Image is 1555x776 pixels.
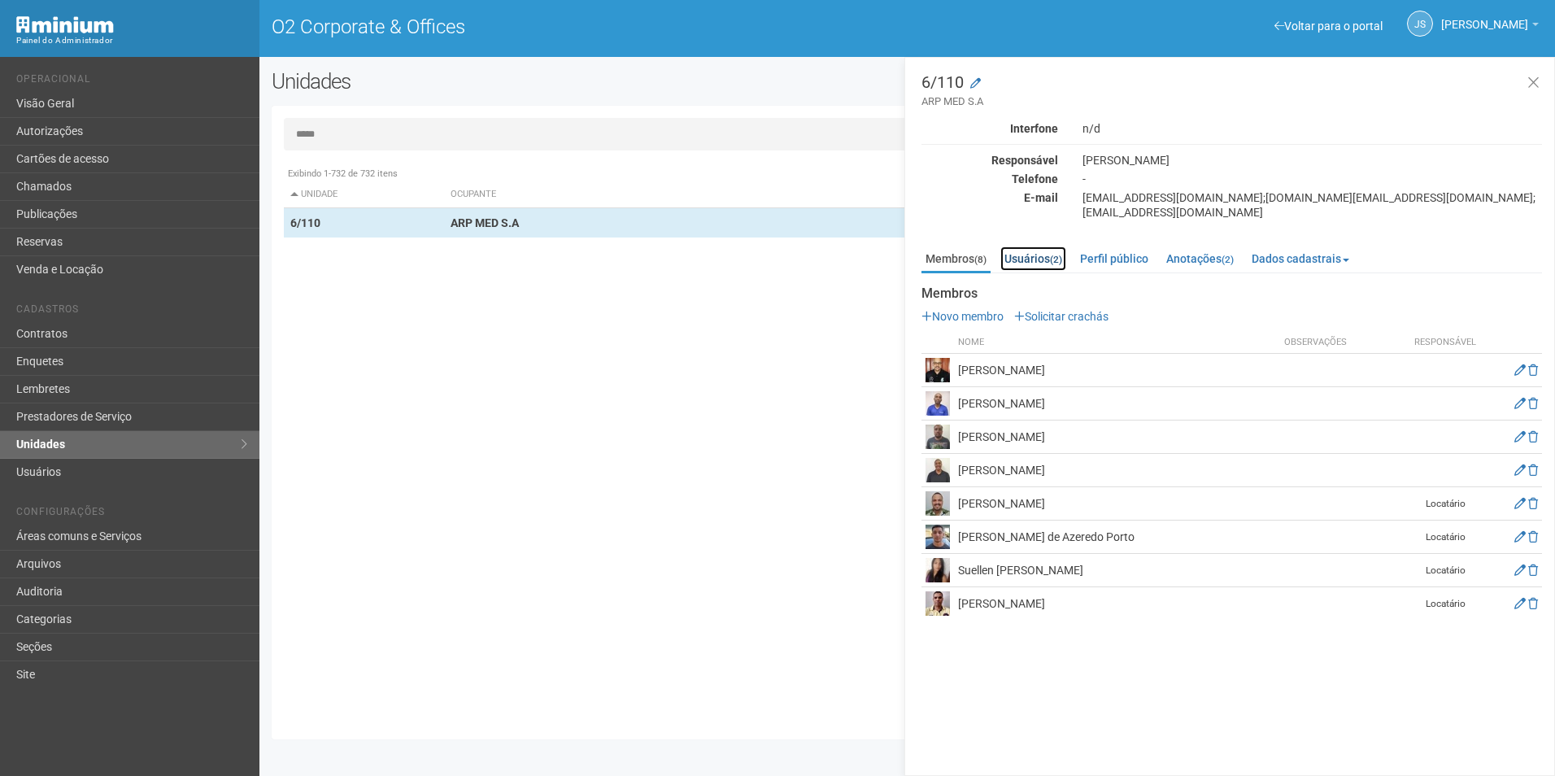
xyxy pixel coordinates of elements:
a: Novo membro [921,310,1004,323]
div: Telefone [909,172,1070,186]
th: Observações [1280,332,1405,354]
small: ARP MED S.A [921,94,1542,109]
small: (2) [1222,254,1234,265]
a: Solicitar crachás [1014,310,1109,323]
div: Responsável [909,153,1070,168]
td: Locatário [1405,521,1486,554]
td: Locatário [1405,587,1486,621]
td: Locatário [1405,554,1486,587]
strong: 6/110 [290,216,320,229]
span: Jeferson Souza [1441,2,1528,31]
a: Voltar para o portal [1274,20,1383,33]
th: Ocupante: activate to sort column ascending [444,181,994,208]
img: user.png [926,525,950,549]
div: E-mail [909,190,1070,205]
a: Editar membro [1514,464,1526,477]
td: Suellen [PERSON_NAME] [954,554,1280,587]
a: Anotações(2) [1162,246,1238,271]
a: JS [1407,11,1433,37]
h1: O2 Corporate & Offices [272,16,895,37]
small: (8) [974,254,987,265]
td: [PERSON_NAME] [954,421,1280,454]
a: Excluir membro [1528,430,1538,443]
div: - [1070,172,1554,186]
img: user.png [926,358,950,382]
td: [PERSON_NAME] [954,354,1280,387]
a: [PERSON_NAME] [1441,20,1539,33]
th: Nome [954,332,1280,354]
a: Editar membro [1514,364,1526,377]
th: Responsável [1405,332,1486,354]
div: Interfone [909,121,1070,136]
div: Exibindo 1-732 de 732 itens [284,167,1531,181]
a: Editar membro [1514,530,1526,543]
td: [PERSON_NAME] de Azeredo Porto [954,521,1280,554]
td: [PERSON_NAME] [954,587,1280,621]
img: user.png [926,425,950,449]
li: Configurações [16,506,247,523]
a: Excluir membro [1528,564,1538,577]
li: Cadastros [16,303,247,320]
a: Excluir membro [1528,397,1538,410]
a: Membros(8) [921,246,991,273]
a: Usuários(2) [1000,246,1066,271]
strong: Membros [921,286,1542,301]
div: [EMAIL_ADDRESS][DOMAIN_NAME];[DOMAIN_NAME][EMAIL_ADDRESS][DOMAIN_NAME]; [EMAIL_ADDRESS][DOMAIN_NAME] [1070,190,1554,220]
a: Excluir membro [1528,530,1538,543]
div: Painel do Administrador [16,33,247,48]
img: user.png [926,591,950,616]
a: Dados cadastrais [1248,246,1353,271]
a: Editar membro [1514,597,1526,610]
a: Excluir membro [1528,364,1538,377]
a: Editar membro [1514,397,1526,410]
img: user.png [926,391,950,416]
th: Unidade: activate to sort column descending [284,181,444,208]
small: (2) [1050,254,1062,265]
strong: ARP MED S.A [451,216,519,229]
a: Editar membro [1514,497,1526,510]
li: Operacional [16,73,247,90]
a: Excluir membro [1528,597,1538,610]
h2: Unidades [272,69,787,94]
td: [PERSON_NAME] [954,387,1280,421]
div: n/d [1070,121,1554,136]
td: [PERSON_NAME] [954,454,1280,487]
a: Editar membro [1514,564,1526,577]
div: [PERSON_NAME] [1070,153,1554,168]
a: Excluir membro [1528,464,1538,477]
img: user.png [926,558,950,582]
img: user.png [926,491,950,516]
a: Perfil público [1076,246,1152,271]
img: user.png [926,458,950,482]
a: Modificar a unidade [970,76,981,92]
a: Editar membro [1514,430,1526,443]
a: Excluir membro [1528,497,1538,510]
img: Minium [16,16,114,33]
td: Locatário [1405,487,1486,521]
td: [PERSON_NAME] [954,487,1280,521]
h3: 6/110 [921,74,1542,109]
